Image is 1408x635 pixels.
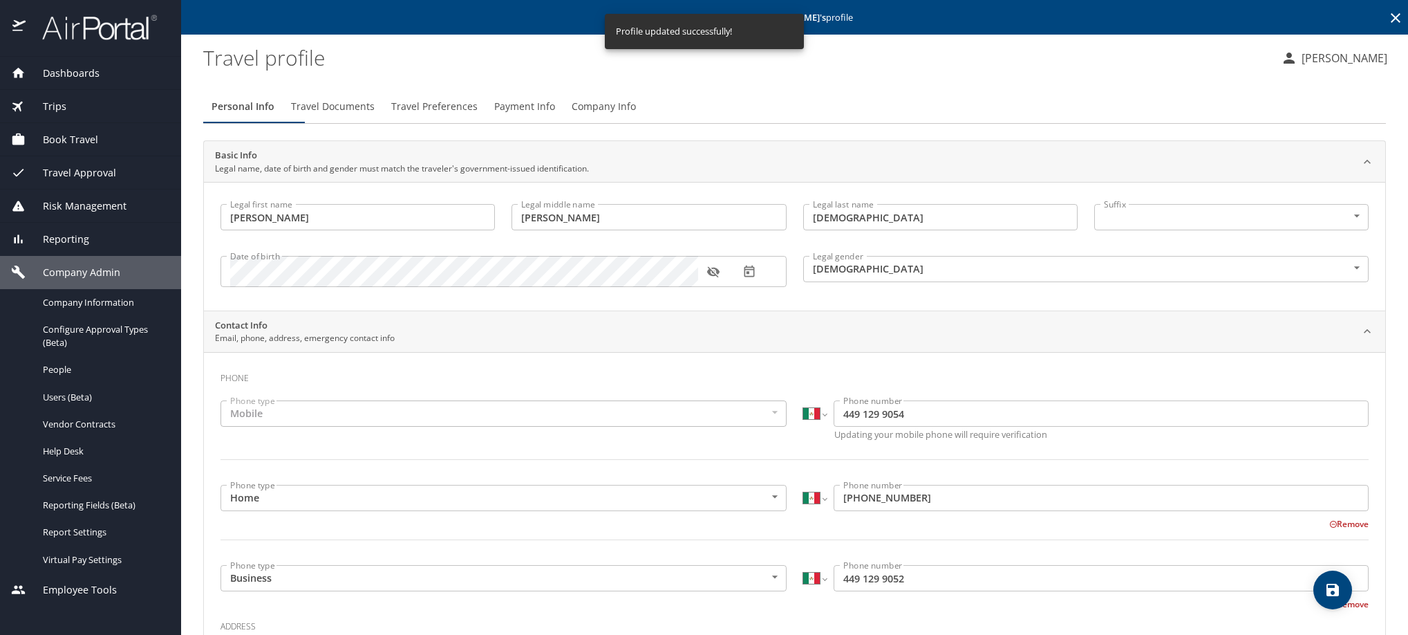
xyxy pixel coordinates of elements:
span: Company Information [43,296,165,309]
h2: Basic Info [215,149,589,163]
div: Mobile [220,401,787,427]
div: Business [220,565,787,591]
img: airportal-logo.png [27,14,157,41]
button: save [1313,571,1352,609]
span: Company Info [572,98,636,116]
div: [DEMOGRAPHIC_DATA] [803,256,1369,282]
p: Email, phone, address, emergency contact info [215,332,395,344]
div: Profile updated successfully! [616,18,732,45]
span: Virtual Pay Settings [43,553,165,567]
span: Configure Approval Types (Beta) [43,323,165,349]
span: Reporting Fields (Beta) [43,499,165,512]
span: Trips [26,99,66,114]
h3: Address [220,611,1369,635]
span: Personal Info [212,98,274,116]
span: Users (Beta) [43,391,165,404]
h1: Travel profile [203,36,1270,79]
p: Updating your mobile phone will require verification [834,430,1369,439]
span: Dashboards [26,66,100,81]
span: Company Admin [26,265,120,280]
button: Remove [1329,518,1369,530]
img: icon-airportal.png [12,14,27,41]
span: Risk Management [26,199,126,214]
div: Contact InfoEmail, phone, address, emergency contact info [204,311,1385,353]
div: Basic InfoLegal name, date of birth and gender must match the traveler's government-issued identi... [204,182,1385,311]
span: Book Travel [26,132,98,147]
div: Profile [203,90,1386,123]
h2: Contact Info [215,319,395,333]
button: [PERSON_NAME] [1275,46,1393,71]
span: Help Desk [43,445,165,458]
span: Travel Approval [26,165,116,181]
span: Payment Info [494,98,555,116]
span: Reporting [26,232,89,247]
span: Travel Documents [291,98,375,116]
span: Employee Tools [26,582,117,598]
h3: Phone [220,363,1369,387]
div: Home [220,485,787,511]
span: Vendor Contracts [43,418,165,431]
span: Travel Preferences [391,98,478,116]
p: Editing profile [185,13,1404,22]
p: Legal name, date of birth and gender must match the traveler's government-issued identification. [215,163,589,175]
span: Report Settings [43,526,165,539]
div: Basic InfoLegal name, date of birth and gender must match the traveler's government-issued identi... [204,141,1385,183]
button: Remove [1329,598,1369,610]
div: ​ [1094,204,1369,230]
span: People [43,363,165,376]
span: Service Fees [43,472,165,485]
p: [PERSON_NAME] [1297,50,1387,66]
